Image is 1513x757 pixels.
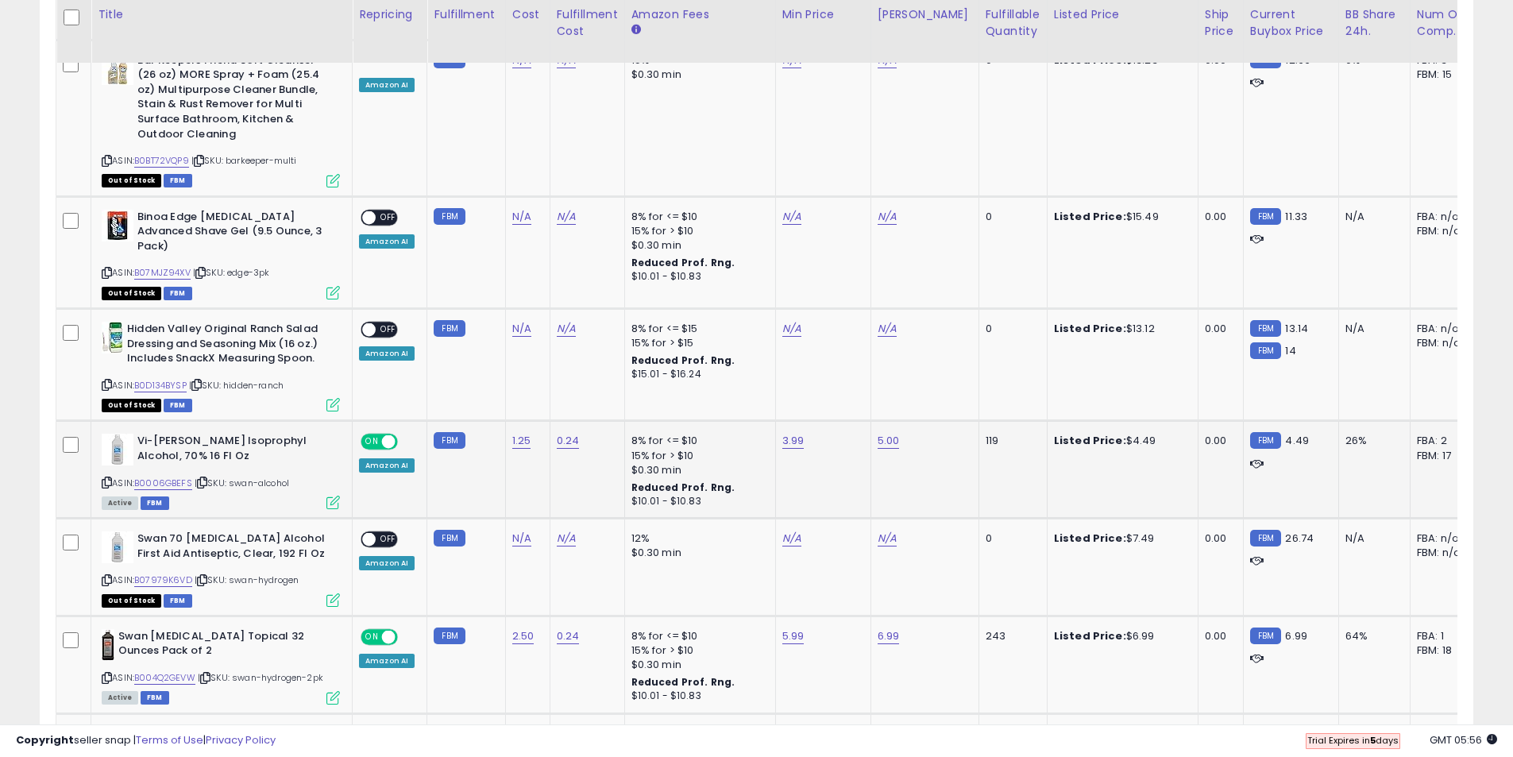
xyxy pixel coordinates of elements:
[1205,434,1231,448] div: 0.00
[986,434,1035,448] div: 119
[631,629,763,643] div: 8% for <= $10
[631,368,763,381] div: $15.01 - $16.24
[376,210,401,224] span: OFF
[512,321,531,337] a: N/A
[782,209,801,225] a: N/A
[195,574,299,586] span: | SKU: swan-hydrogen
[434,530,465,547] small: FBM
[141,496,169,510] span: FBM
[362,435,382,449] span: ON
[878,209,897,225] a: N/A
[134,266,191,280] a: B07MJZ94XV
[1054,628,1126,643] b: Listed Price:
[1285,321,1308,336] span: 13.14
[878,628,900,644] a: 6.99
[1054,322,1186,336] div: $13.12
[102,434,133,465] img: 31NZPEpTvoL._SL40_.jpg
[631,449,763,463] div: 15% for > $10
[1345,6,1403,40] div: BB Share 24h.
[631,238,763,253] div: $0.30 min
[631,270,763,284] div: $10.01 - $10.83
[631,6,769,23] div: Amazon Fees
[434,320,465,337] small: FBM
[631,463,763,477] div: $0.30 min
[512,628,535,644] a: 2.50
[102,174,161,187] span: All listings that are currently out of stock and unavailable for purchase on Amazon
[102,629,114,661] img: 41cRwGyF6LL._SL40_.jpg
[359,556,415,570] div: Amazon AI
[878,321,897,337] a: N/A
[1054,531,1126,546] b: Listed Price:
[631,224,763,238] div: 15% for > $10
[631,210,763,224] div: 8% for <= $10
[102,399,161,412] span: All listings that are currently out of stock and unavailable for purchase on Amazon
[98,6,345,23] div: Title
[198,671,323,684] span: | SKU: swan-hydrogen-2pk
[557,321,576,337] a: N/A
[631,675,735,689] b: Reduced Prof. Rng.
[102,322,123,353] img: 41R7uuharaL._SL40_.jpg
[102,531,340,605] div: ASIN:
[1250,530,1281,547] small: FBM
[137,53,330,145] b: Bar Keepers Friend Soft Cleanser (26 oz) MORE Spray + Foam (25.4 oz) Multipurpose Cleaner Bundle,...
[127,322,320,370] b: Hidden Valley Original Ranch Salad Dressing and Seasoning Mix (16 oz.) Includes SnackX Measuring ...
[631,495,763,508] div: $10.01 - $10.83
[102,322,340,410] div: ASIN:
[193,266,270,279] span: | SKU: edge-3pk
[164,594,192,608] span: FBM
[1205,531,1231,546] div: 0.00
[1205,210,1231,224] div: 0.00
[986,629,1035,643] div: 243
[102,434,340,508] div: ASIN:
[137,434,330,467] b: Vi-[PERSON_NAME] Isoprophyl Alcohol, 70% 16 Fl Oz
[631,434,763,448] div: 8% for <= $10
[376,533,401,547] span: OFF
[16,733,276,748] div: seller snap | |
[359,654,415,668] div: Amazon AI
[782,628,805,644] a: 5.99
[1285,628,1307,643] span: 6.99
[1345,210,1398,224] div: N/A
[1285,531,1314,546] span: 26.74
[134,379,187,392] a: B0D134BYSP
[631,336,763,350] div: 15% for > $15
[631,658,763,672] div: $0.30 min
[631,481,735,494] b: Reduced Prof. Rng.
[16,732,74,747] strong: Copyright
[878,433,900,449] a: 5.00
[1054,6,1191,23] div: Listed Price
[102,287,161,300] span: All listings that are currently out of stock and unavailable for purchase on Amazon
[362,630,382,643] span: ON
[102,210,133,241] img: 51ah0K4Y+JS._SL40_.jpg
[1417,629,1469,643] div: FBA: 1
[986,322,1035,336] div: 0
[134,574,192,587] a: B07979K6VD
[118,629,311,662] b: Swan [MEDICAL_DATA] Topical 32 Ounces Pack of 2
[102,210,340,298] div: ASIN:
[1417,68,1469,82] div: FBM: 15
[557,433,580,449] a: 0.24
[1250,208,1281,225] small: FBM
[102,53,133,85] img: 41+IVEkiFGL._SL40_.jpg
[1417,336,1469,350] div: FBM: n/a
[1417,531,1469,546] div: FBA: n/a
[1054,434,1186,448] div: $4.49
[1054,433,1126,448] b: Listed Price:
[1285,343,1295,358] span: 14
[1054,531,1186,546] div: $7.49
[141,691,169,705] span: FBM
[986,210,1035,224] div: 0
[1250,628,1281,644] small: FBM
[782,433,805,449] a: 3.99
[557,6,618,40] div: Fulfillment Cost
[1345,434,1398,448] div: 26%
[878,6,972,23] div: [PERSON_NAME]
[1417,449,1469,463] div: FBM: 17
[1205,629,1231,643] div: 0.00
[1345,322,1398,336] div: N/A
[164,174,192,187] span: FBM
[102,594,161,608] span: All listings that are currently out of stock and unavailable for purchase on Amazon
[557,628,580,644] a: 0.24
[1417,224,1469,238] div: FBM: n/a
[137,210,330,258] b: Binoa Edge [MEDICAL_DATA] Advanced Shave Gel (9.5 Ounce, 3 Pack)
